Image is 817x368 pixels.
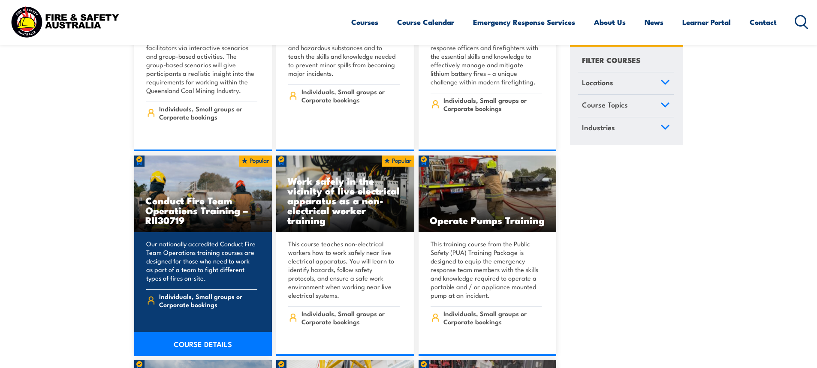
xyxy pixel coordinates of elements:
[645,11,663,33] a: News
[134,156,272,233] img: Fire Team Operations
[582,54,640,66] h4: FILTER COURSES
[301,309,400,326] span: Individuals, Small groups or Corporate bookings
[473,11,575,33] a: Emergency Response Services
[351,11,378,33] a: Courses
[276,156,414,233] img: Work safely in the vicinity of live electrical apparatus as a non-electrical worker (Distance) TR...
[443,309,542,326] span: Individuals, Small groups or Corporate bookings
[397,11,454,33] a: Course Calendar
[287,176,403,225] h3: Work safely in the vicinity of live electrical apparatus as a non-electrical worker training
[288,26,400,78] p: This course teaches you how to safely handle and work with dangerous goods and hazardous substanc...
[159,292,257,308] span: Individuals, Small groups or Corporate bookings
[134,332,272,356] a: COURSE DETAILS
[582,122,615,133] span: Industries
[578,117,674,140] a: Industries
[288,239,400,299] p: This course teaches non-electrical workers how to work safely near live electrical apparatus. You...
[750,11,777,33] a: Contact
[276,156,414,233] a: Work safely in the vicinity of live electrical apparatus as a non-electrical worker training
[159,105,257,121] span: Individuals, Small groups or Corporate bookings
[146,26,258,95] p: The Standard 11 Surface refresher program is delivered by experienced facilitators via interactiv...
[431,26,542,86] p: Our Future Energies & Lithium Battery Firefighting Course equips emergency response officers and ...
[430,215,546,225] h3: Operate Pumps Training
[578,72,674,95] a: Locations
[419,156,557,233] img: Operate Pumps TRAINING
[145,195,261,225] h3: Conduct Fire Team Operations Training – RII30719
[578,95,674,117] a: Course Topics
[134,156,272,233] a: Conduct Fire Team Operations Training – RII30719
[301,87,400,104] span: Individuals, Small groups or Corporate bookings
[443,96,542,112] span: Individuals, Small groups or Corporate bookings
[682,11,731,33] a: Learner Portal
[582,99,628,111] span: Course Topics
[582,77,613,88] span: Locations
[146,239,258,282] p: Our nationally accredited Conduct Fire Team Operations training courses are designed for those wh...
[594,11,626,33] a: About Us
[431,239,542,299] p: This training course from the Public Safety (PUA) Training Package is designed to equip the emerg...
[419,156,557,233] a: Operate Pumps Training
